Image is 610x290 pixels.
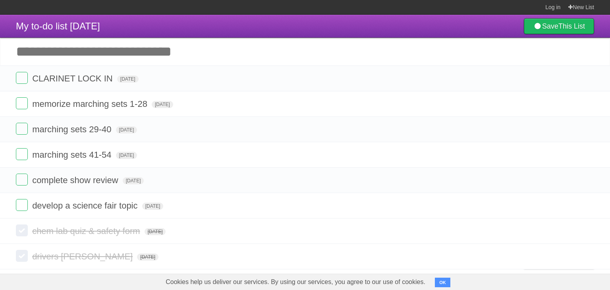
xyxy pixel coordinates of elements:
[16,199,28,211] label: Done
[558,22,585,30] b: This List
[32,124,113,134] span: marching sets 29-40
[16,224,28,236] label: Done
[16,72,28,84] label: Done
[142,203,164,210] span: [DATE]
[32,150,113,160] span: marching sets 41-54
[137,253,158,261] span: [DATE]
[16,174,28,186] label: Done
[32,73,115,83] span: CLARINET LOCK IN
[117,75,139,83] span: [DATE]
[16,250,28,262] label: Done
[32,175,120,185] span: complete show review
[32,251,135,261] span: drivers [PERSON_NAME]
[116,152,137,159] span: [DATE]
[32,99,149,109] span: memorize marching sets 1-28
[16,123,28,135] label: Done
[16,97,28,109] label: Done
[152,101,173,108] span: [DATE]
[158,274,433,290] span: Cookies help us deliver our services. By using our services, you agree to our use of cookies.
[116,126,137,133] span: [DATE]
[32,201,139,211] span: develop a science fair topic
[16,148,28,160] label: Done
[435,278,450,287] button: OK
[16,21,100,31] span: My to-do list [DATE]
[123,177,144,184] span: [DATE]
[32,226,142,236] span: chem lab quiz & safety form
[524,18,594,34] a: SaveThis List
[145,228,166,235] span: [DATE]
